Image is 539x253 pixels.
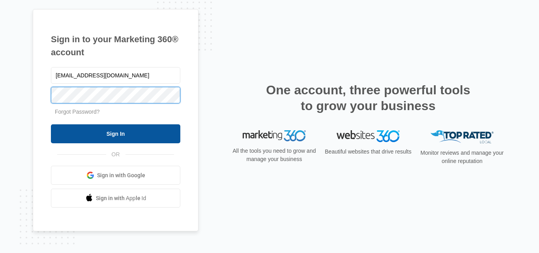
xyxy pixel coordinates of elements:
span: OR [106,150,125,159]
span: Sign in with Apple Id [96,194,146,202]
input: Email [51,67,180,84]
img: Marketing 360 [243,130,306,141]
span: Sign in with Google [97,171,145,180]
img: Websites 360 [337,130,400,142]
a: Forgot Password? [55,109,100,115]
h2: One account, three powerful tools to grow your business [264,82,473,114]
a: Sign in with Apple Id [51,189,180,208]
input: Sign In [51,124,180,143]
p: All the tools you need to grow and manage your business [230,147,318,163]
p: Beautiful websites that drive results [324,148,412,156]
p: Monitor reviews and manage your online reputation [418,149,506,165]
img: Top Rated Local [430,130,494,143]
h1: Sign in to your Marketing 360® account [51,33,180,59]
a: Sign in with Google [51,166,180,185]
